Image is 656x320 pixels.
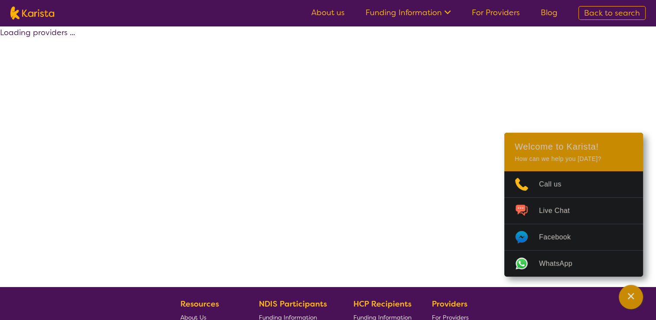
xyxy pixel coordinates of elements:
span: WhatsApp [539,257,583,270]
b: HCP Recipients [353,299,411,309]
a: Web link opens in a new tab. [504,251,643,277]
div: Channel Menu [504,133,643,277]
a: About us [311,7,345,18]
img: Karista logo [10,7,54,20]
span: Call us [539,178,572,191]
a: Back to search [578,6,646,20]
a: Funding Information [366,7,451,18]
b: Resources [180,299,219,309]
a: For Providers [472,7,520,18]
span: Back to search [584,8,640,18]
button: Channel Menu [619,285,643,309]
b: Providers [432,299,467,309]
ul: Choose channel [504,171,643,277]
a: Blog [541,7,558,18]
span: Facebook [539,231,581,244]
span: Live Chat [539,204,580,217]
p: How can we help you [DATE]? [515,155,633,163]
h2: Welcome to Karista! [515,141,633,152]
b: NDIS Participants [259,299,327,309]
